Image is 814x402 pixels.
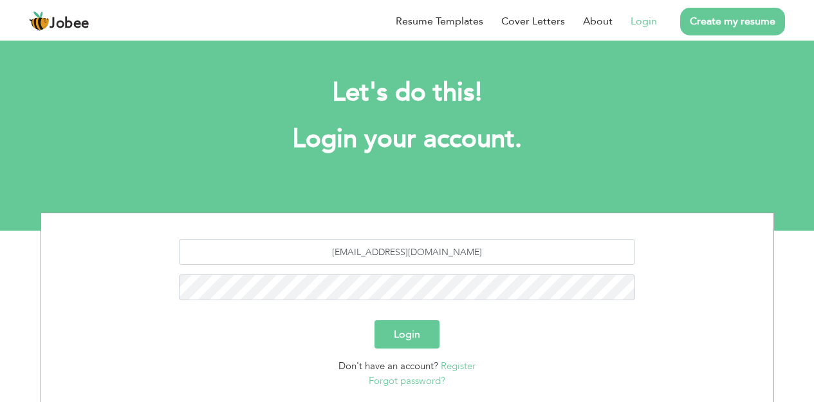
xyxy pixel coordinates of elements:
img: jobee.io [29,11,50,32]
a: Resume Templates [396,14,483,29]
h1: Login your account. [60,122,755,156]
a: Login [631,14,657,29]
a: Register [441,359,476,372]
a: Cover Letters [501,14,565,29]
a: About [583,14,613,29]
span: Jobee [50,17,89,31]
span: Don't have an account? [338,359,438,372]
h2: Let's do this! [60,76,755,110]
input: Email [179,239,635,265]
a: Forgot password? [369,374,445,387]
a: Create my resume [680,8,785,35]
a: Jobee [29,11,89,32]
button: Login [375,320,439,349]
